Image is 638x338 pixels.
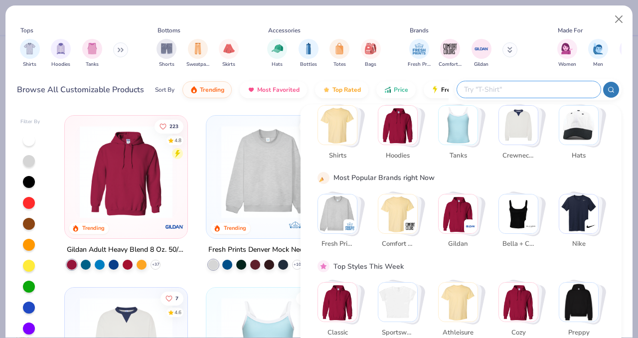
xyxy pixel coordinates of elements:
[272,43,283,54] img: Hats Image
[51,39,71,68] button: filter button
[593,43,604,54] img: Men Image
[438,193,484,253] button: Stack Card Button Gildan
[158,26,180,35] div: Bottoms
[439,39,462,68] div: filter for Comfort Colors
[322,86,330,94] img: TopRated.gif
[155,85,174,94] div: Sort By
[463,84,594,95] input: Try "T-Shirt"
[381,328,414,338] span: Sportswear
[361,39,381,68] button: filter button
[159,61,174,68] span: Shorts
[333,261,404,271] div: Top Styles This Week
[381,151,414,161] span: Hoodies
[321,328,353,338] span: Classic
[439,283,478,322] img: Athleisure
[361,39,381,68] div: filter for Bags
[161,291,184,305] button: Like
[558,61,576,68] span: Women
[192,43,203,54] img: Sweatpants Image
[315,81,368,98] button: Top Rated
[299,39,319,68] button: filter button
[557,39,577,68] button: filter button
[378,193,424,253] button: Stack Card Button Comfort Colors
[472,39,491,68] button: filter button
[562,328,595,338] span: Preppy
[442,151,474,161] span: Tanks
[247,86,255,94] img: most_fav.gif
[318,106,357,145] img: Shirts
[502,151,534,161] span: Crewnecks
[378,283,417,322] img: Sportswear
[502,328,534,338] span: Cozy
[51,61,70,68] span: Hoodies
[559,106,598,145] img: Hats
[186,61,209,68] span: Sweatpants
[408,39,431,68] button: filter button
[378,105,424,165] button: Stack Card Button Hoodies
[559,105,605,165] button: Stack Card Button Hats
[439,39,462,68] button: filter button
[557,39,577,68] div: filter for Women
[405,221,415,231] img: Comfort Colors
[466,221,476,231] img: Gildan
[365,61,376,68] span: Bags
[333,61,346,68] span: Totes
[439,106,478,145] img: Tanks
[268,26,301,35] div: Accessories
[588,39,608,68] div: filter for Men
[299,39,319,68] div: filter for Bottles
[329,39,349,68] button: filter button
[294,262,301,268] span: + 10
[23,61,36,68] span: Shirts
[161,43,172,54] img: Shorts Image
[610,10,629,29] button: Close
[408,39,431,68] div: filter for Fresh Prints
[441,86,492,94] span: Fresh Prints Flash
[365,43,376,54] img: Bags Image
[240,81,307,98] button: Most Favorited
[186,39,209,68] button: filter button
[376,81,416,98] button: Price
[333,172,435,183] div: Most Popular Brands right Now
[20,26,33,35] div: Tops
[86,61,99,68] span: Tanks
[82,39,102,68] button: filter button
[267,39,287,68] div: filter for Hats
[82,39,102,68] div: filter for Tanks
[318,283,357,322] img: Classic
[223,43,235,54] img: Skirts Image
[472,39,491,68] div: filter for Gildan
[216,126,319,218] img: f5d85501-0dbb-4ee4-b115-c08fa3845d83
[318,105,363,165] button: Stack Card Button Shirts
[157,39,176,68] button: filter button
[424,81,539,98] button: Fresh Prints Flash
[272,61,283,68] span: Hats
[20,39,40,68] div: filter for Shirts
[442,328,474,338] span: Athleisure
[175,309,182,316] div: 4.6
[321,151,353,161] span: Shirts
[593,61,603,68] span: Men
[164,217,184,237] img: Gildan logo
[296,291,325,305] button: Like
[378,194,417,233] img: Comfort Colors
[170,124,179,129] span: 223
[257,86,300,94] span: Most Favorited
[303,43,314,54] img: Bottles Image
[332,86,361,94] span: Top Rated
[157,39,176,68] div: filter for Shorts
[345,221,355,231] img: Fresh Prints
[182,81,232,98] button: Trending
[588,39,608,68] button: filter button
[559,194,598,233] img: Nike
[394,86,408,94] span: Price
[17,84,144,96] div: Browse All Customizable Products
[208,244,327,256] div: Fresh Prints Denver Mock Neck Heavyweight Sweatshirt
[439,61,462,68] span: Comfort Colors
[318,194,357,233] img: Fresh Prints
[499,283,538,322] img: Cozy
[200,86,224,94] span: Trending
[51,39,71,68] div: filter for Hoodies
[321,239,353,249] span: Fresh Prints
[498,193,544,253] button: Stack Card Button Bella + Canvas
